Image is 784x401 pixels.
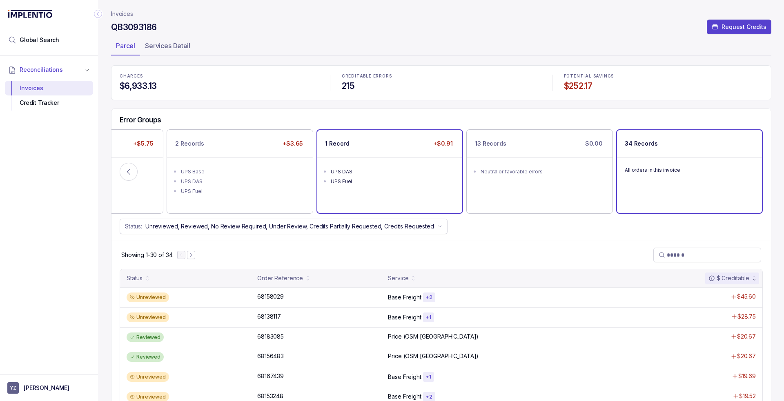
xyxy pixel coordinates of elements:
span: Global Search [20,36,59,44]
span: Reconciliations [20,66,63,74]
p: 68156483 [257,352,284,360]
p: $45.60 [737,292,756,301]
p: Base Freight [388,293,421,301]
h4: 215 [342,80,541,92]
p: CHARGES [120,74,318,79]
nav: breadcrumb [111,10,133,18]
li: Tab Parcel [111,39,140,55]
h4: QB3093186 [111,22,156,33]
p: Request Credits [722,23,766,31]
div: Unreviewed [127,292,169,302]
p: Base Freight [388,313,421,321]
div: UPS DAS [181,177,304,186]
p: [PERSON_NAME] [24,384,69,392]
p: + 1 [425,314,432,321]
p: +$3.65 [281,138,305,149]
h5: Error Groups [120,115,161,124]
button: Request Credits [707,20,771,34]
li: Tab Services Detail [140,39,195,55]
p: + 1 [425,374,432,380]
p: 2 Records [175,140,204,148]
div: Service [388,274,408,282]
p: All orders in this invoice [625,166,754,174]
div: Reconciliations [5,79,93,112]
p: 68138117 [257,312,281,321]
p: +$0.91 [432,138,454,149]
button: Status:Unreviewed, Reviewed, No Review Required, Under Review, Credits Partially Requested, Credi... [120,219,448,234]
button: Reconciliations [5,61,93,79]
p: Price (OSM [GEOGRAPHIC_DATA]) [388,352,479,360]
div: Unreviewed [127,372,169,382]
p: $19.69 [738,372,756,380]
p: 34 Records [625,140,658,148]
p: Unreviewed, Reviewed, No Review Required, Under Review, Credits Partially Requested, Credits Requ... [145,222,434,230]
div: UPS Fuel [181,187,304,195]
p: Showing 1-30 of 34 [121,251,172,259]
div: Neutral or favorable errors [481,168,604,176]
div: UPS DAS [331,168,454,176]
p: 68167439 [257,372,284,380]
div: Unreviewed [127,312,169,322]
div: Reviewed [127,332,164,342]
div: Remaining page entries [121,251,172,259]
div: Order Reference [257,274,303,282]
p: Base Freight [388,373,421,381]
p: + 2 [425,394,433,400]
p: CREDITABLE ERRORS [342,74,541,79]
h4: $6,933.13 [120,80,318,92]
p: Parcel [116,41,135,51]
p: $20.67 [737,332,756,341]
p: + 2 [425,294,433,301]
h4: $252.17 [564,80,763,92]
button: Next Page [187,251,195,259]
p: 68183085 [257,332,284,341]
p: Services Detail [145,41,190,51]
div: Credit Tracker [11,95,87,110]
div: Invoices [11,81,87,95]
p: 1 Record [325,140,350,148]
a: Invoices [111,10,133,18]
p: Price (OSM [GEOGRAPHIC_DATA]) [388,332,479,341]
p: +$5.75 [131,138,155,149]
button: User initials[PERSON_NAME] [7,382,91,394]
div: UPS Fuel [331,177,454,186]
p: POTENTIAL SAVINGS [564,74,763,79]
p: Base Freight [388,392,421,401]
p: 68153248 [257,392,283,400]
div: Status [127,274,143,282]
p: $19.52 [739,392,756,400]
p: $28.75 [737,312,756,321]
p: 68158029 [257,292,284,301]
p: $0.00 [584,138,604,149]
p: 13 Records [475,140,506,148]
div: Collapse Icon [93,9,103,19]
div: UPS Base [181,168,304,176]
p: $20.67 [737,352,756,360]
div: $ Creditable [708,274,749,282]
div: Reviewed [127,352,164,362]
ul: Tab Group [111,39,771,55]
p: Status: [125,222,142,230]
span: User initials [7,382,19,394]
